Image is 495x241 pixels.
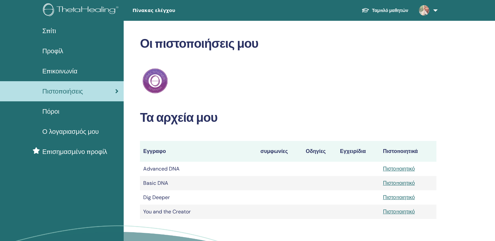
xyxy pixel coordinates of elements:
td: Basic DNA [140,176,257,190]
img: Practitioner [143,68,168,94]
th: Εγχειρίδια [337,141,380,162]
img: graduation-cap-white.svg [362,7,369,13]
span: Πιστοποιήσεις [42,86,83,96]
a: Πιστοποιητικό [383,194,415,201]
th: Εγγραφο [140,141,257,162]
h2: Τα αρχεία μου [140,110,436,125]
span: Σπίτι [42,26,56,36]
h2: Οι πιστοποιήσεις μου [140,36,436,51]
a: Πιστοποιητικό [383,208,415,215]
img: logo.png [43,3,121,18]
span: Πόροι [42,107,60,116]
a: Ταμπλό μαθητών [356,5,414,17]
a: Πιστοποιητικό [383,165,415,172]
td: Advanced DNA [140,162,257,176]
span: Επισημασμένο προφίλ [42,147,107,157]
span: Επικοινωνία [42,66,77,76]
span: Ο λογαριασμός μου [42,127,99,136]
span: Προφίλ [42,46,63,56]
a: Πιστοποιητικό [383,180,415,186]
th: Οδηγίες [303,141,337,162]
td: Dig Deeper [140,190,257,205]
td: You and the Creator [140,205,257,219]
th: συμφωνίες [257,141,302,162]
img: default.jpg [419,5,429,16]
th: Πιστοποιητικά [380,141,436,162]
span: Πίνακας ελέγχου [132,7,230,14]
